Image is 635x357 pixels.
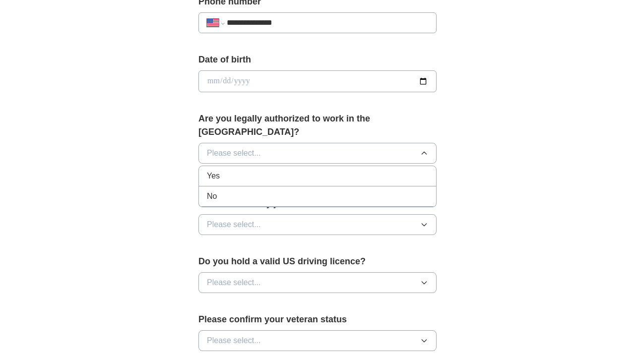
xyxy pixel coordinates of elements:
[207,335,261,347] span: Please select...
[198,143,437,164] button: Please select...
[207,190,217,202] span: No
[198,255,437,268] label: Do you hold a valid US driving licence?
[207,219,261,231] span: Please select...
[207,147,261,159] span: Please select...
[198,214,437,235] button: Please select...
[207,277,261,289] span: Please select...
[198,272,437,293] button: Please select...
[198,313,437,326] label: Please confirm your veteran status
[198,112,437,139] label: Are you legally authorized to work in the [GEOGRAPHIC_DATA]?
[198,330,437,351] button: Please select...
[198,53,437,66] label: Date of birth
[207,170,220,182] span: Yes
